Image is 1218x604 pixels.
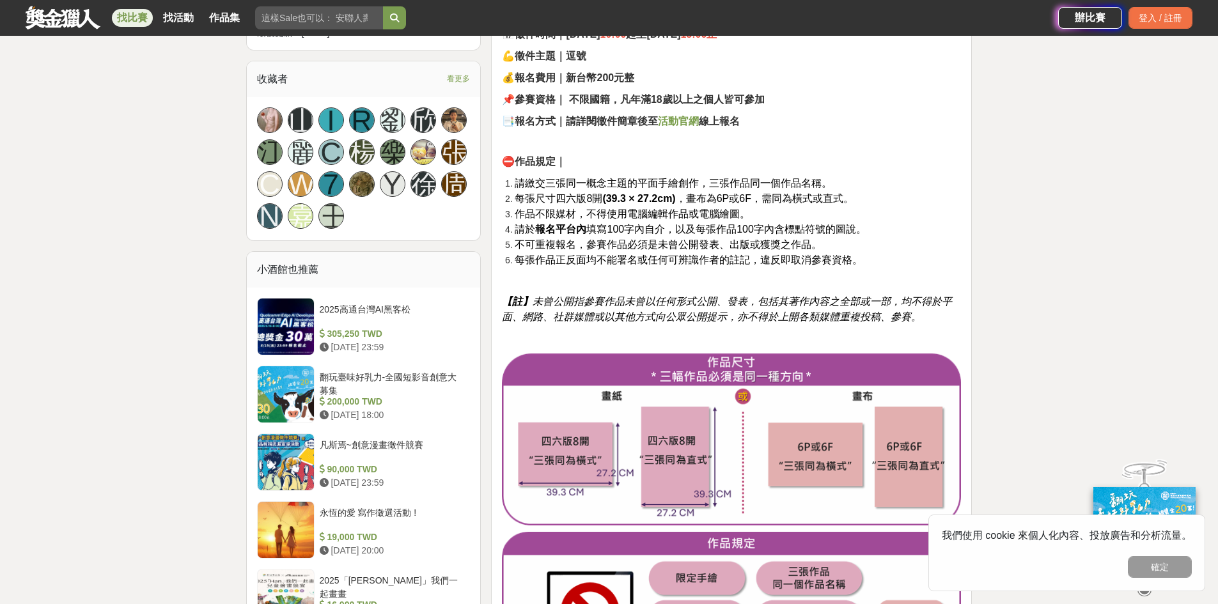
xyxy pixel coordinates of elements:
[515,239,822,250] span: 不可重複報名，參賽作品必須是未曾公開發表、出版或獲獎之作品。
[447,72,470,86] span: 看更多
[410,107,436,133] a: 欣
[1128,7,1192,29] div: 登入 / 註冊
[515,178,832,189] span: 請繳交三張同一概念主題的平面手繪創作，三張作品同一個作品名稱。
[380,107,405,133] a: 劉
[320,476,465,490] div: [DATE] 23:59
[247,252,481,288] div: 小酒館也推薦
[320,530,465,544] div: 19,000 TWD
[288,139,313,165] a: 麗
[320,395,465,408] div: 200,000 TWD
[626,29,680,40] strong: 起至[DATE]
[502,29,600,40] strong: 📅徵件時間｜[DATE]
[258,108,282,132] img: Avatar
[699,116,740,127] strong: 線上報名
[257,433,471,491] a: 凡斯焉~創意漫畫徵件競賽 90,000 TWD [DATE] 23:59
[288,203,313,229] a: 嘉
[502,72,634,83] strong: 💰報名費用｜新台幣200元整
[350,172,374,196] img: Avatar
[112,9,153,27] a: 找比賽
[502,351,961,525] img: 42f347f2-5c72-474f-92f0-36c45dd21f32.png
[257,139,283,165] a: 江
[658,116,699,127] a: 活動官網
[1128,556,1192,578] button: 確定
[502,296,952,322] i: 未曾公開指參賽作品未曾以任何形式公開、發表，包括其著作內容之全部或一部，均不得於平面、網路、社群媒體或以其他方式向公眾公開提示，亦不得於上開各類媒體重複投稿、參賽。
[515,224,866,235] span: 請於 填寫100字內自介，以及每張作品100字內含標點符號的圖說。
[680,29,717,40] strong: 15:00止
[515,156,566,167] strong: 作品規定｜
[257,171,283,197] a: C
[257,501,471,559] a: 永恆的愛 寫作徵選活動 ! 19,000 TWD [DATE] 20:00
[257,203,283,229] a: N
[1058,7,1122,29] a: 辦比賽
[535,224,586,235] strong: 報名平台內
[441,107,467,133] a: Avatar
[502,94,764,105] strong: 📌參賽資格｜ 不限國籍，凡年滿18歲以上之個人皆可參加
[288,107,313,133] a: 山
[318,171,344,197] a: 7
[441,139,467,165] a: 張
[502,116,658,127] strong: 📑報名方式｜請詳閱徵件簡章後至
[257,366,471,423] a: 翻玩臺味好乳力-全國短影音創意大募集 200,000 TWD [DATE] 18:00
[318,139,344,165] a: C
[502,296,533,307] strong: 【註】
[320,574,465,598] div: 2025「[PERSON_NAME]」我們一起畫畫
[320,327,465,341] div: 305,250 TWD
[602,193,675,204] strong: (39.3 × 27.2cm)
[204,9,245,27] a: 作品集
[320,506,465,530] div: 永恆的愛 寫作徵選活動 !
[942,530,1192,541] span: 我們使用 cookie 來個人化內容、投放廣告和分析流量。
[320,371,465,395] div: 翻玩臺味好乳力-全國短影音創意大募集
[349,107,375,133] a: R
[600,29,627,40] strong: 10:00
[288,171,313,197] a: W
[257,107,283,133] a: Avatar
[502,50,586,61] strong: 💪徵件主題｜逗號
[349,139,375,165] a: 楊
[158,9,199,27] a: 找活動
[515,208,750,219] span: 作品不限媒材，不得使用電腦編輯作品或電腦繪圖。
[502,156,566,167] span: ⛔
[410,139,436,165] a: Avatar
[257,74,288,84] span: 收藏者
[320,408,465,422] div: [DATE] 18:00
[515,254,863,265] span: 每張作品正反面均不能署名或任何可辨識作者的註記，違反即取消參賽資格。
[320,463,465,476] div: 90,000 TWD
[410,171,436,197] a: 徐
[255,6,383,29] input: 這樣Sale也可以： 安聯人壽創意銷售法募集
[320,544,465,557] div: [DATE] 20:00
[318,203,344,229] a: 王
[411,140,435,164] img: Avatar
[380,171,405,197] a: Y
[1093,487,1196,572] img: ff197300-f8ee-455f-a0ae-06a3645bc375.jpg
[318,107,344,133] a: I
[257,298,471,355] a: 2025高通台灣AI黑客松 305,250 TWD [DATE] 23:59
[320,341,465,354] div: [DATE] 23:59
[380,139,405,165] a: 樂
[515,193,853,204] span: 每張尺寸四六版8開 ，畫布為6P或6F，需同為橫式或直式。
[441,171,467,197] a: 周
[349,171,375,197] a: Avatar
[442,108,466,132] img: Avatar
[320,438,465,463] div: 凡斯焉~創意漫畫徵件競賽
